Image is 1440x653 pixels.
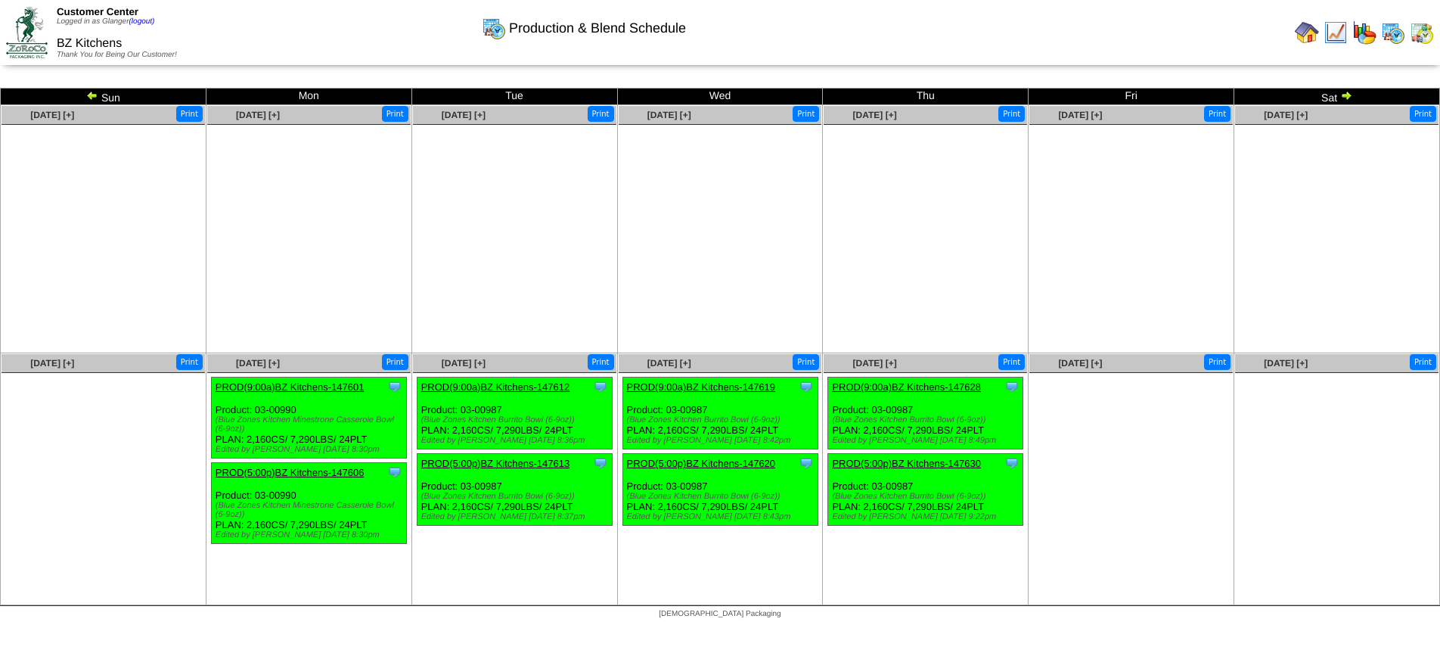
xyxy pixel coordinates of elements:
div: Product: 03-00990 PLAN: 2,160CS / 7,290LBS / 24PLT [211,378,406,459]
a: [DATE] [+] [853,358,897,368]
a: PROD(9:00a)BZ Kitchens-147601 [216,381,365,393]
td: Wed [617,89,823,105]
img: Tooltip [799,456,814,471]
div: Edited by [PERSON_NAME] [DATE] 8:43pm [627,512,818,521]
a: [DATE] [+] [442,110,486,120]
button: Print [1204,354,1231,370]
div: (Blue Zones Kitchen Burrito Bowl (6-9oz)) [832,415,1023,424]
button: Print [998,354,1025,370]
span: Logged in as Glanger [57,17,155,26]
div: (Blue Zones Kitchen Burrito Bowl (6-9oz)) [421,492,612,501]
button: Print [998,106,1025,122]
div: Edited by [PERSON_NAME] [DATE] 8:30pm [216,445,406,454]
a: PROD(5:00p)BZ Kitchens-147630 [832,458,981,469]
div: Edited by [PERSON_NAME] [DATE] 8:42pm [627,436,818,445]
div: Edited by [PERSON_NAME] [DATE] 9:22pm [832,512,1023,521]
a: [DATE] [+] [442,358,486,368]
span: [DEMOGRAPHIC_DATA] Packaging [659,610,781,618]
a: PROD(9:00a)BZ Kitchens-147612 [421,381,570,393]
a: [DATE] [+] [236,358,280,368]
a: PROD(9:00a)BZ Kitchens-147628 [832,381,981,393]
div: (Blue Zones Kitchen Minestrone Casserole Bowl (6-9oz)) [216,415,406,434]
span: Customer Center [57,6,138,17]
div: Edited by [PERSON_NAME] [DATE] 8:37pm [421,512,612,521]
img: ZoRoCo_Logo(Green%26Foil)%20jpg.webp [6,7,48,58]
img: graph.gif [1352,20,1376,45]
img: home.gif [1295,20,1319,45]
img: line_graph.gif [1324,20,1348,45]
a: (logout) [129,17,155,26]
a: PROD(5:00p)BZ Kitchens-147606 [216,467,365,478]
a: PROD(9:00a)BZ Kitchens-147619 [627,381,776,393]
button: Print [382,354,408,370]
a: [DATE] [+] [1058,358,1102,368]
button: Print [793,106,819,122]
img: calendarprod.gif [1381,20,1405,45]
button: Print [176,354,203,370]
div: (Blue Zones Kitchen Burrito Bowl (6-9oz)) [627,492,818,501]
button: Print [793,354,819,370]
div: Product: 03-00987 PLAN: 2,160CS / 7,290LBS / 24PLT [622,454,818,526]
img: Tooltip [1004,379,1019,394]
td: Sat [1234,89,1440,105]
a: PROD(5:00p)BZ Kitchens-147613 [421,458,570,469]
button: Print [588,354,614,370]
a: [DATE] [+] [647,358,691,368]
button: Print [176,106,203,122]
td: Tue [411,89,617,105]
a: [DATE] [+] [1264,110,1308,120]
button: Print [382,106,408,122]
div: (Blue Zones Kitchen Burrito Bowl (6-9oz)) [832,492,1023,501]
button: Print [1410,106,1436,122]
a: PROD(5:00p)BZ Kitchens-147620 [627,458,776,469]
img: Tooltip [799,379,814,394]
img: arrowright.gif [1340,89,1352,101]
button: Print [1410,354,1436,370]
img: Tooltip [593,379,608,394]
div: Product: 03-00987 PLAN: 2,160CS / 7,290LBS / 24PLT [417,378,612,449]
span: [DATE] [+] [1264,358,1308,368]
a: [DATE] [+] [647,110,691,120]
div: Product: 03-00987 PLAN: 2,160CS / 7,290LBS / 24PLT [828,378,1023,449]
img: Tooltip [387,465,402,480]
span: Production & Blend Schedule [509,20,686,36]
div: Product: 03-00987 PLAN: 2,160CS / 7,290LBS / 24PLT [622,378,818,449]
td: Thu [823,89,1029,105]
div: Edited by [PERSON_NAME] [DATE] 8:36pm [421,436,612,445]
button: Print [588,106,614,122]
img: Tooltip [387,379,402,394]
div: (Blue Zones Kitchen Burrito Bowl (6-9oz)) [421,415,612,424]
span: BZ Kitchens [57,37,122,50]
img: arrowleft.gif [86,89,98,101]
img: calendarinout.gif [1410,20,1434,45]
span: Thank You for Being Our Customer! [57,51,177,59]
a: [DATE] [+] [853,110,897,120]
a: [DATE] [+] [1058,110,1102,120]
a: [DATE] [+] [30,358,74,368]
button: Print [1204,106,1231,122]
div: Product: 03-00987 PLAN: 2,160CS / 7,290LBS / 24PLT [828,454,1023,526]
div: Edited by [PERSON_NAME] [DATE] 8:30pm [216,530,406,540]
img: Tooltip [593,456,608,471]
td: Sun [1,89,206,105]
a: [DATE] [+] [30,110,74,120]
img: Tooltip [1004,456,1019,471]
div: Product: 03-00990 PLAN: 2,160CS / 7,290LBS / 24PLT [211,463,406,544]
a: [DATE] [+] [236,110,280,120]
img: calendarprod.gif [482,16,506,40]
div: (Blue Zones Kitchen Minestrone Casserole Bowl (6-9oz)) [216,501,406,519]
td: Fri [1029,89,1234,105]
